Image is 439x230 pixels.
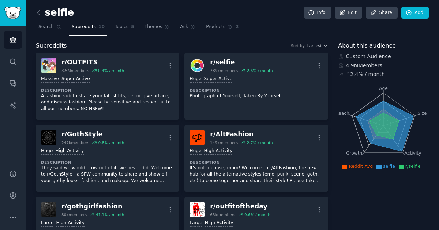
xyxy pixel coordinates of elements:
div: ↑ 2.4 % / month [346,71,385,78]
dt: Description [41,160,174,165]
img: OUTFITS [41,58,56,73]
div: r/ GothStyle [61,130,124,139]
p: A fashion sub to share your latest fits, get or give advice, and discuss fashion! Please be sensi... [41,93,174,112]
img: gothgirlfashion [41,202,56,217]
img: GummySearch logo [4,7,21,19]
img: AltFashion [190,130,205,145]
a: Products2 [203,21,241,36]
div: r/ selfie [210,58,273,67]
div: 247k members [61,140,89,145]
p: It's not a phase, mom! Welcome to r/AltFashion, the new hub for all the alternative styles (emo, ... [190,165,323,184]
span: Largest [307,43,322,48]
a: selfier/selfie789kmembers2.6% / monthHugeSuper ActiveDescriptionPhotograph of Yourself, Taken By ... [184,53,328,120]
span: selfie [383,164,395,169]
div: r/ OUTFITS [61,58,124,67]
span: About this audience [338,41,396,50]
span: Search [38,24,54,30]
span: Subreddits [36,41,67,50]
tspan: Size [417,110,427,116]
tspan: Growth [346,151,362,156]
div: 3.5M members [61,68,89,73]
div: High Activity [205,220,233,227]
img: outfitoftheday [190,202,205,217]
a: Themes [142,21,173,36]
span: Ask [180,24,188,30]
div: r/ outfitoftheday [210,202,270,211]
span: Themes [145,24,162,30]
div: 4.9M Members [338,62,429,69]
a: Add [401,7,429,19]
a: Topics5 [112,21,137,36]
a: Info [304,7,331,19]
div: 2.6 % / month [247,68,273,73]
div: Huge [41,148,53,155]
a: Subreddits10 [69,21,107,36]
div: Custom Audience [338,53,429,60]
dt: Description [190,88,323,93]
div: 63k members [210,212,235,217]
button: Largest [307,43,328,48]
p: They said we would grow out of it; we never did. Welcome to r/GothStyle - a SFW community to shar... [41,165,174,184]
span: Subreddits [72,24,96,30]
div: High Activity [204,148,233,155]
span: Reddit Avg [349,164,373,169]
span: Products [206,24,225,30]
div: Sort by [291,43,305,48]
tspan: Reach [335,110,349,116]
img: GothStyle [41,130,56,145]
span: 5 [131,24,134,30]
div: Huge [190,148,201,155]
div: 789k members [210,68,238,73]
div: 2.7 % / month [247,140,273,145]
a: OUTFITSr/OUTFITS3.5Mmembers0.4% / monthMassiveSuper ActiveDescriptionA fashion sub to share your ... [36,53,179,120]
dt: Description [190,160,323,165]
div: 0.8 % / month [98,140,124,145]
span: 10 [98,24,105,30]
div: 0.4 % / month [98,68,124,73]
div: 80k members [61,212,87,217]
div: Super Active [61,76,90,83]
div: Huge [190,76,201,83]
span: 2 [236,24,239,30]
span: Topics [115,24,128,30]
div: 9.6 % / month [244,212,270,217]
div: 41.1 % / month [96,212,124,217]
div: Massive [41,76,59,83]
h2: selfie [36,7,74,19]
tspan: Activity [404,151,421,156]
div: High Activity [56,220,85,227]
img: selfie [190,58,205,73]
span: r/selfie [405,164,421,169]
tspan: Age [379,86,388,91]
div: High Activity [55,148,84,155]
a: Ask [177,21,198,36]
div: r/ AltFashion [210,130,273,139]
div: 149k members [210,140,238,145]
a: Search [36,21,64,36]
div: Large [190,220,202,227]
dt: Description [41,88,174,93]
div: r/ gothgirlfashion [61,202,124,211]
a: Edit [335,7,362,19]
div: Large [41,220,53,227]
a: GothStyler/GothStyle247kmembers0.8% / monthHugeHigh ActivityDescriptionThey said we would grow ou... [36,125,179,192]
a: Share [366,7,397,19]
p: Photograph of Yourself, Taken By Yourself [190,93,323,99]
a: AltFashionr/AltFashion149kmembers2.7% / monthHugeHigh ActivityDescriptionIt's not a phase, mom! W... [184,125,328,192]
div: Super Active [204,76,233,83]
